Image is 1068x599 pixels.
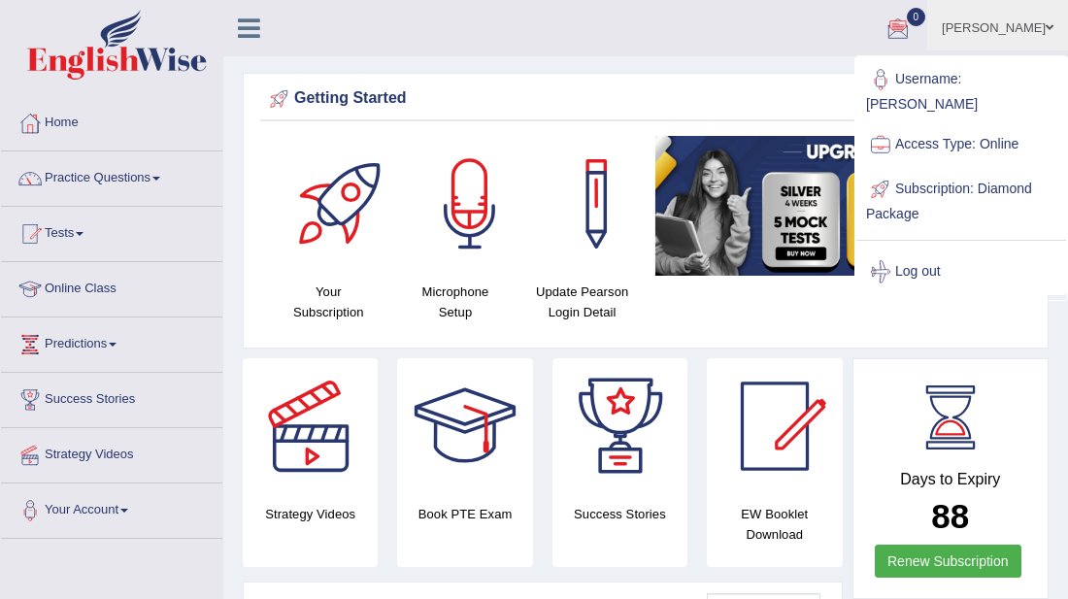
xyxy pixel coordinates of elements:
[265,84,1026,114] div: Getting Started
[1,262,222,311] a: Online Class
[1,207,222,255] a: Tests
[402,282,510,322] h4: Microphone Setup
[931,497,969,535] b: 88
[907,8,926,26] span: 0
[243,504,378,524] h4: Strategy Videos
[856,250,1066,294] a: Log out
[875,471,1027,488] h4: Days to Expiry
[1,317,222,366] a: Predictions
[856,167,1066,232] a: Subscription: Diamond Package
[875,545,1021,578] a: Renew Subscription
[275,282,383,322] h4: Your Subscription
[528,282,636,322] h4: Update Pearson Login Detail
[856,122,1066,167] a: Access Type: Online
[552,504,687,524] h4: Success Stories
[1,373,222,421] a: Success Stories
[707,504,842,545] h4: EW Booklet Download
[1,483,222,532] a: Your Account
[1,96,222,145] a: Home
[397,504,532,524] h4: Book PTE Exam
[655,136,1017,276] img: small5.jpg
[1,428,222,477] a: Strategy Videos
[1,151,222,200] a: Practice Questions
[856,57,1066,122] a: Username: [PERSON_NAME]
